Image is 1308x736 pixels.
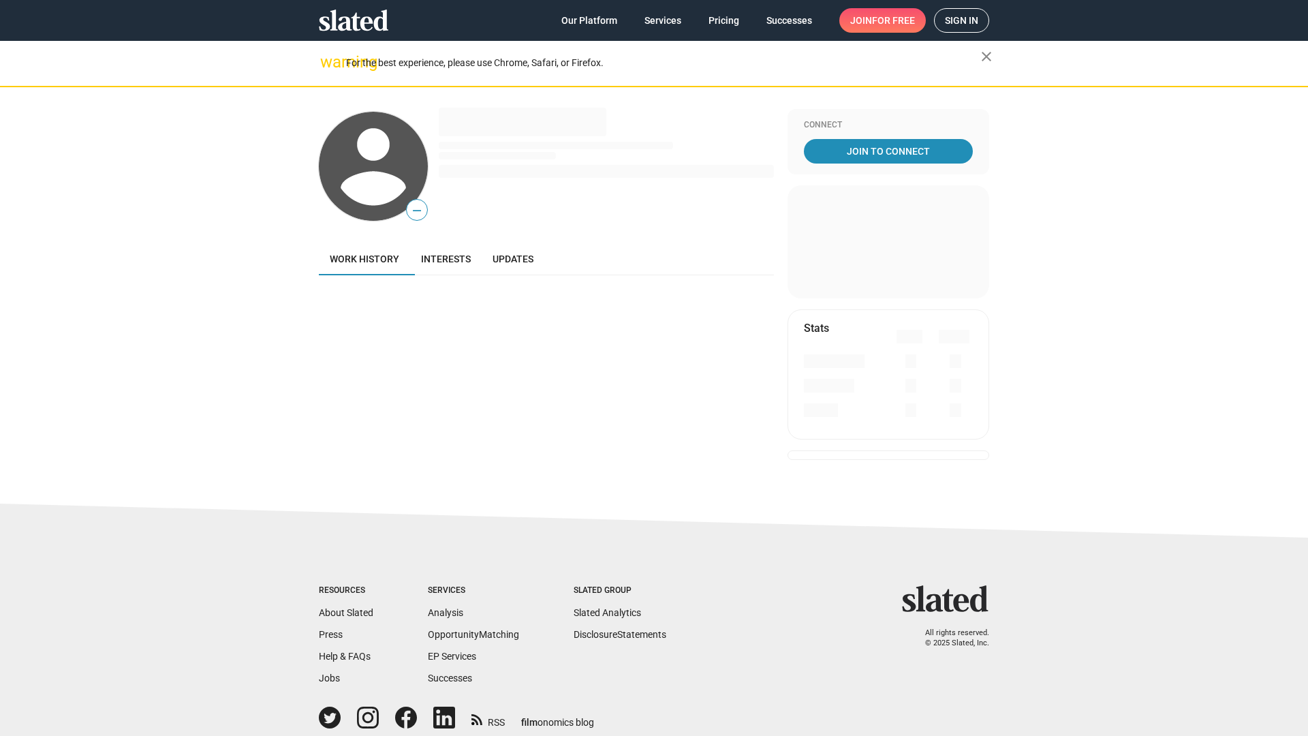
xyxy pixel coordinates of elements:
div: Services [428,585,519,596]
span: Join [850,8,915,33]
span: Sign in [945,9,978,32]
a: Jobs [319,673,340,684]
a: Sign in [934,8,989,33]
a: filmonomics blog [521,705,594,729]
span: Interests [421,254,471,264]
mat-icon: close [978,48,995,65]
a: Interests [410,243,482,275]
a: OpportunityMatching [428,629,519,640]
span: Services [644,8,681,33]
a: Our Platform [550,8,628,33]
a: Press [319,629,343,640]
div: For the best experience, please use Chrome, Safari, or Firefox. [346,54,981,72]
a: Joinfor free [839,8,926,33]
span: — [407,202,427,219]
span: film [521,717,538,728]
p: All rights reserved. © 2025 Slated, Inc. [911,628,989,648]
a: Work history [319,243,410,275]
a: EP Services [428,651,476,662]
a: Slated Analytics [574,607,641,618]
a: Updates [482,243,544,275]
span: Updates [493,254,533,264]
a: Successes [756,8,823,33]
span: Our Platform [561,8,617,33]
a: Help & FAQs [319,651,371,662]
span: Work history [330,254,399,264]
div: Slated Group [574,585,666,596]
span: Successes [766,8,812,33]
a: DisclosureStatements [574,629,666,640]
mat-icon: warning [320,54,337,70]
a: About Slated [319,607,373,618]
div: Connect [804,120,973,131]
div: Resources [319,585,373,596]
span: for free [872,8,915,33]
mat-card-title: Stats [804,321,829,335]
a: Analysis [428,607,463,618]
span: Pricing [708,8,739,33]
span: Join To Connect [807,139,970,164]
a: Successes [428,673,472,684]
a: Services [634,8,692,33]
a: RSS [471,708,505,729]
a: Join To Connect [804,139,973,164]
a: Pricing [698,8,750,33]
